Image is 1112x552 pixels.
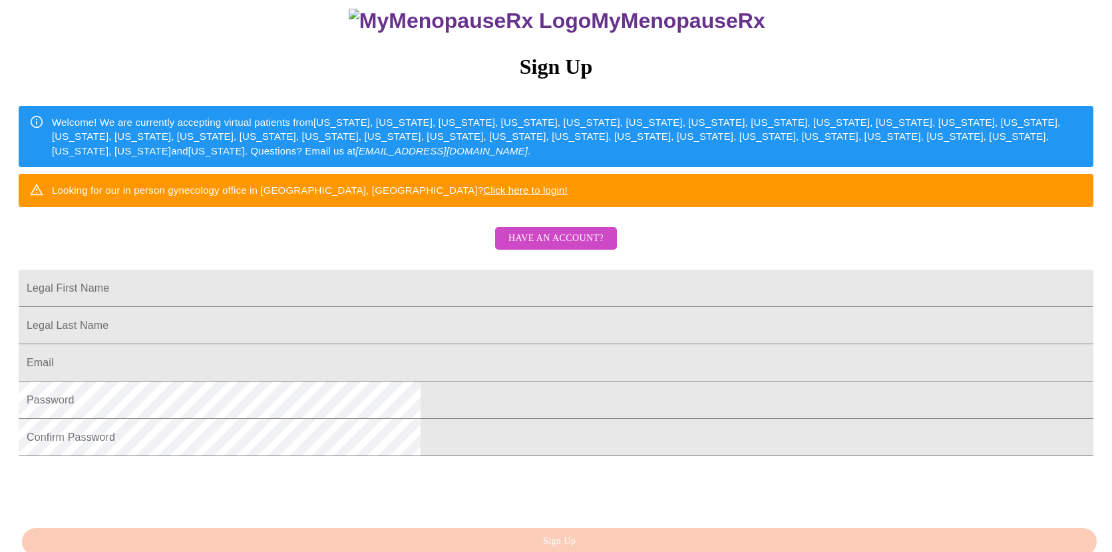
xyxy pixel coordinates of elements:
[19,55,1093,79] h3: Sign Up
[52,110,1083,163] div: Welcome! We are currently accepting virtual patients from [US_STATE], [US_STATE], [US_STATE], [US...
[508,230,604,247] span: Have an account?
[349,9,591,33] img: MyMenopauseRx Logo
[492,241,620,252] a: Have an account?
[19,463,221,515] iframe: reCAPTCHA
[52,178,568,202] div: Looking for our in person gynecology office in [GEOGRAPHIC_DATA], [GEOGRAPHIC_DATA]?
[355,145,528,156] em: [EMAIL_ADDRESS][DOMAIN_NAME]
[21,9,1094,33] h3: MyMenopauseRx
[483,184,568,196] a: Click here to login!
[495,227,617,250] button: Have an account?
